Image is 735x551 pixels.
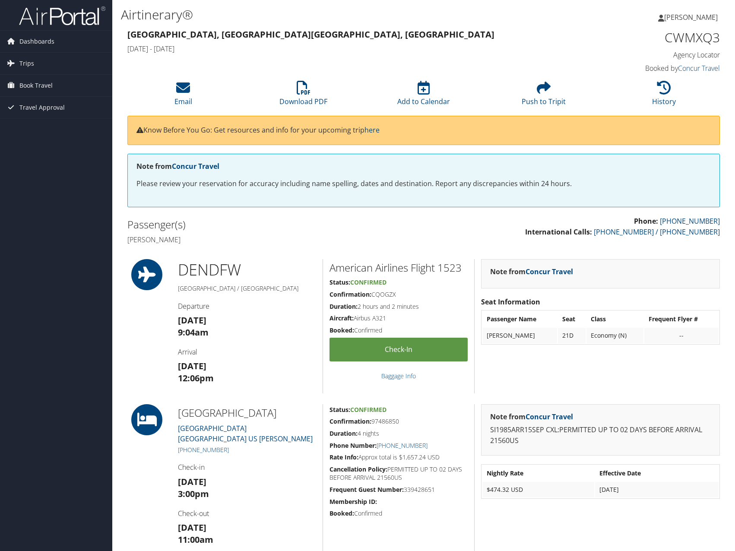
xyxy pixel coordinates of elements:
[178,476,206,488] strong: [DATE]
[19,97,65,118] span: Travel Approval
[582,63,720,73] h4: Booked by
[329,453,358,461] strong: Rate Info:
[178,522,206,533] strong: [DATE]
[649,332,714,339] div: --
[644,311,719,327] th: Frequent Flyer #
[329,278,350,286] strong: Status:
[19,75,53,96] span: Book Travel
[279,85,327,106] a: Download PDF
[525,227,592,237] strong: International Calls:
[634,216,658,226] strong: Phone:
[381,372,416,380] a: Baggage Info
[664,13,718,22] span: [PERSON_NAME]
[127,28,494,40] strong: [GEOGRAPHIC_DATA], [GEOGRAPHIC_DATA] [GEOGRAPHIC_DATA], [GEOGRAPHIC_DATA]
[526,412,573,421] a: Concur Travel
[329,465,387,473] strong: Cancellation Policy:
[329,338,468,361] a: Check-in
[329,441,377,450] strong: Phone Number:
[19,31,54,52] span: Dashboards
[329,453,468,462] h5: Approx total is $1,657.24 USD
[178,534,213,545] strong: 11:00am
[172,161,219,171] a: Concur Travel
[174,85,192,106] a: Email
[329,485,468,494] h5: 339428651
[397,85,450,106] a: Add to Calendar
[178,372,214,384] strong: 12:06pm
[522,85,566,106] a: Push to Tripit
[377,441,428,450] a: [PHONE_NUMBER]
[136,125,711,136] p: Know Before You Go: Get resources and info for your upcoming trip
[490,424,711,446] p: SI1985ARR15SEP CXL:PERMITTED UP TO 02 DAYS BEFORE ARRIVAL 21560US
[136,161,219,171] strong: Note from
[19,53,34,74] span: Trips
[178,488,209,500] strong: 3:00pm
[490,267,573,276] strong: Note from
[329,314,354,322] strong: Aircraft:
[490,412,573,421] strong: Note from
[127,217,417,232] h2: Passenger(s)
[329,429,358,437] strong: Duration:
[350,405,387,414] span: Confirmed
[582,50,720,60] h4: Agency Locator
[652,85,676,106] a: History
[178,405,317,420] h2: [GEOGRAPHIC_DATA]
[178,424,313,443] a: [GEOGRAPHIC_DATA][GEOGRAPHIC_DATA] US [PERSON_NAME]
[329,314,468,323] h5: Airbus A321
[178,347,317,357] h4: Arrival
[329,326,468,335] h5: Confirmed
[329,485,404,494] strong: Frequent Guest Number:
[586,311,643,327] th: Class
[658,4,726,30] a: [PERSON_NAME]
[178,326,209,338] strong: 9:04am
[482,311,557,327] th: Passenger Name
[178,259,317,281] h1: DEN DFW
[329,509,354,517] strong: Booked:
[329,405,350,414] strong: Status:
[329,417,371,425] strong: Confirmation:
[329,429,468,438] h5: 4 nights
[595,482,719,497] td: [DATE]
[329,417,468,426] h5: 97486850
[127,235,417,244] h4: [PERSON_NAME]
[482,465,594,481] th: Nightly Rate
[178,360,206,372] strong: [DATE]
[329,302,358,310] strong: Duration:
[678,63,720,73] a: Concur Travel
[329,302,468,311] h5: 2 hours and 2 minutes
[121,6,525,24] h1: Airtinerary®
[329,509,468,518] h5: Confirmed
[178,462,317,472] h4: Check-in
[178,301,317,311] h4: Departure
[329,465,468,482] h5: PERMITTED UP TO 02 DAYS BEFORE ARRIVAL 21560US
[482,328,557,343] td: [PERSON_NAME]
[350,278,387,286] span: Confirmed
[329,290,371,298] strong: Confirmation:
[660,216,720,226] a: [PHONE_NUMBER]
[558,311,586,327] th: Seat
[582,28,720,47] h1: CWMXQ3
[594,227,720,237] a: [PHONE_NUMBER] / [PHONE_NUMBER]
[482,482,594,497] td: $474.32 USD
[178,446,229,454] a: [PHONE_NUMBER]
[481,297,540,307] strong: Seat Information
[178,314,206,326] strong: [DATE]
[364,125,380,135] a: here
[329,290,468,299] h5: CQOGZX
[526,267,573,276] a: Concur Travel
[127,44,569,54] h4: [DATE] - [DATE]
[558,328,586,343] td: 21D
[178,509,317,518] h4: Check-out
[329,497,377,506] strong: Membership ID:
[329,260,468,275] h2: American Airlines Flight 1523
[595,465,719,481] th: Effective Date
[19,6,105,26] img: airportal-logo.png
[586,328,643,343] td: Economy (N)
[136,178,711,190] p: Please review your reservation for accuracy including name spelling, dates and destination. Repor...
[329,326,354,334] strong: Booked:
[178,284,317,293] h5: [GEOGRAPHIC_DATA] / [GEOGRAPHIC_DATA]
